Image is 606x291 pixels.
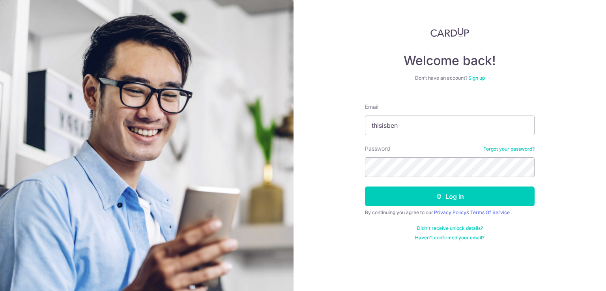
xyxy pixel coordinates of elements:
h4: Welcome back! [365,53,535,69]
div: By continuing you agree to our & [365,209,535,216]
div: Don’t have an account? [365,75,535,81]
a: Sign up [468,75,485,81]
a: Haven't confirmed your email? [415,235,484,241]
button: Log in [365,187,535,206]
label: Email [365,103,378,111]
img: CardUp Logo [430,28,469,37]
label: Password [365,145,390,153]
a: Didn't receive unlock details? [417,225,483,231]
a: Forgot your password? [483,146,535,152]
input: Enter your Email [365,116,535,135]
a: Privacy Policy [434,209,466,215]
a: Terms Of Service [470,209,510,215]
